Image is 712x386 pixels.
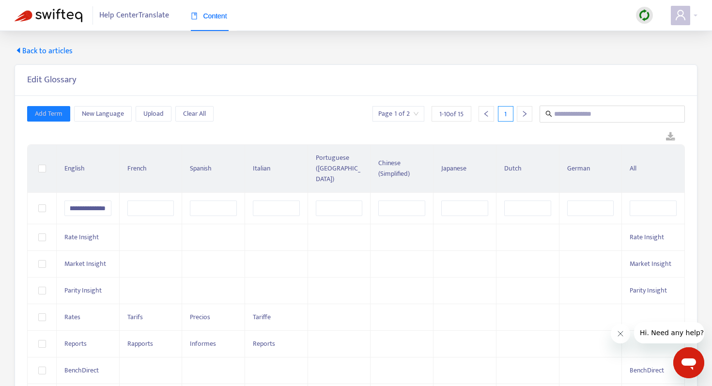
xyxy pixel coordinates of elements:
[630,365,664,376] span: BenchDirect
[64,365,99,376] span: BenchDirect
[545,110,552,117] span: search
[74,106,132,122] button: New Language
[64,311,80,323] span: Rates
[308,145,371,193] th: Portuguese ([GEOGRAPHIC_DATA])
[64,258,106,269] span: Market Insight
[433,145,496,193] th: Japanese
[127,311,143,323] span: Tarifs
[673,347,704,378] iframe: Button to launch messaging window
[630,258,671,269] span: Market Insight
[190,338,216,349] span: Informes
[191,12,227,20] span: Content
[15,9,82,22] img: Swifteq
[630,285,667,296] span: Parity Insight
[371,145,433,193] th: Chinese (Simplified)
[439,109,464,119] span: 1 - 10 of 15
[183,108,206,119] span: Clear All
[120,145,183,193] th: French
[15,46,73,57] span: Back to articles
[57,145,120,193] th: English
[136,106,171,122] button: Upload
[245,145,308,193] th: Italian
[64,285,102,296] span: Parity Insight
[190,311,210,323] span: Precios
[27,106,70,122] button: Add Term
[99,6,169,25] span: Help Center Translate
[27,75,77,86] h5: Edit Glossary
[175,106,214,122] button: Clear All
[521,110,528,117] span: right
[483,110,490,117] span: left
[253,311,271,323] span: Tariffe
[64,232,99,243] span: Rate Insight
[559,145,622,193] th: German
[15,46,22,54] span: caret-left
[143,108,164,119] span: Upload
[191,13,198,19] span: book
[496,145,559,193] th: Dutch
[630,232,664,243] span: Rate Insight
[64,338,87,349] span: Reports
[634,322,704,343] iframe: Message from company
[253,338,275,349] span: Reports
[611,324,630,343] iframe: Close message
[622,145,685,193] th: All
[182,145,245,193] th: Spanish
[82,108,124,119] span: New Language
[638,9,650,21] img: sync.dc5367851b00ba804db3.png
[498,106,513,122] div: 1
[675,9,686,21] span: user
[127,338,153,349] span: Rapports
